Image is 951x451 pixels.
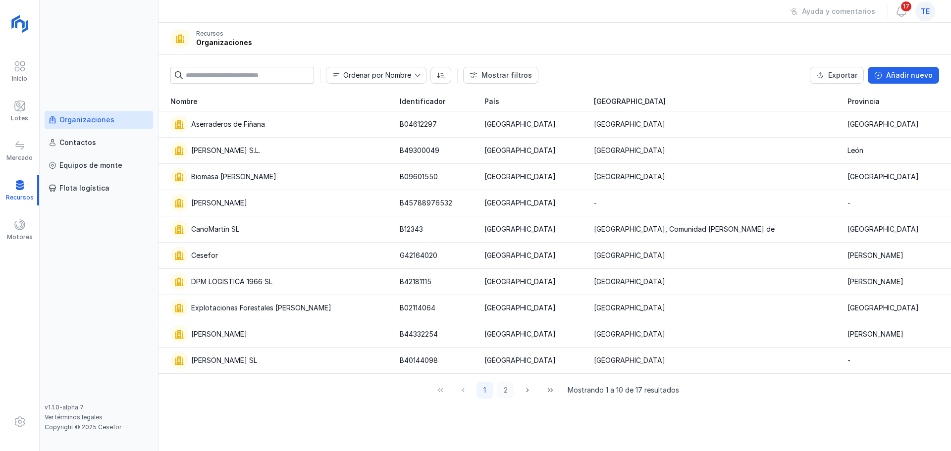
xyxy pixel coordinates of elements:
[400,329,438,339] div: B44332254
[191,198,247,208] div: [PERSON_NAME]
[828,70,857,80] div: Exportar
[7,11,32,36] img: logoRight.svg
[191,329,247,339] div: [PERSON_NAME]
[191,224,239,234] div: CanoMartín SL
[481,70,532,80] div: Mostrar filtros
[196,30,223,38] div: Recursos
[400,97,445,106] span: Identificador
[484,329,556,339] div: [GEOGRAPHIC_DATA]
[170,97,198,106] span: Nombre
[400,303,435,313] div: B02114064
[594,329,665,339] div: [GEOGRAPHIC_DATA]
[59,183,109,193] div: Flota logística
[594,119,665,129] div: [GEOGRAPHIC_DATA]
[45,134,153,151] a: Contactos
[11,114,28,122] div: Lotes
[400,172,438,182] div: B09601550
[400,146,439,155] div: B49300049
[400,119,437,129] div: B04612297
[847,329,903,339] div: [PERSON_NAME]
[594,303,665,313] div: [GEOGRAPHIC_DATA]
[802,6,875,16] div: Ayuda y comentarios
[484,198,556,208] div: [GEOGRAPHIC_DATA]
[191,303,331,313] div: Explotaciones Forestales [PERSON_NAME]
[594,146,665,155] div: [GEOGRAPHIC_DATA]
[45,179,153,197] a: Flota logística
[847,172,919,182] div: [GEOGRAPHIC_DATA]
[400,198,452,208] div: B45788976532
[847,277,903,287] div: [PERSON_NAME]
[847,251,903,260] div: [PERSON_NAME]
[921,6,930,16] span: te
[59,160,122,170] div: Equipos de monte
[191,355,257,365] div: [PERSON_NAME] SL
[484,172,556,182] div: [GEOGRAPHIC_DATA]
[191,277,272,287] div: DPM LOGISTICA 1966 SL
[784,3,882,20] button: Ayuda y comentarios
[900,0,912,12] span: 17
[847,355,850,365] div: -
[191,251,218,260] div: Cesefor
[484,277,556,287] div: [GEOGRAPHIC_DATA]
[59,115,114,125] div: Organizaciones
[868,67,939,84] button: Añadir nuevo
[12,75,27,83] div: Inicio
[568,385,679,395] span: Mostrando 1 a 10 de 17 resultados
[541,382,560,399] button: Last Page
[400,224,423,234] div: B12343
[400,355,438,365] div: B40144098
[484,146,556,155] div: [GEOGRAPHIC_DATA]
[484,97,499,106] span: País
[191,146,260,155] div: [PERSON_NAME] S.L.
[45,413,103,421] a: Ver términos legales
[847,119,919,129] div: [GEOGRAPHIC_DATA]
[484,355,556,365] div: [GEOGRAPHIC_DATA]
[45,423,153,431] div: Copyright © 2025 Cesefor
[484,119,556,129] div: [GEOGRAPHIC_DATA]
[343,72,411,79] div: Ordenar por Nombre
[7,233,33,241] div: Motores
[594,224,775,234] div: [GEOGRAPHIC_DATA], Comunidad [PERSON_NAME] de
[518,382,537,399] button: Next Page
[484,224,556,234] div: [GEOGRAPHIC_DATA]
[594,172,665,182] div: [GEOGRAPHIC_DATA]
[191,119,265,129] div: Aserraderos de Fiñana
[847,303,919,313] div: [GEOGRAPHIC_DATA]
[400,277,431,287] div: B42181115
[594,198,597,208] div: -
[196,38,252,48] div: Organizaciones
[847,224,919,234] div: [GEOGRAPHIC_DATA]
[810,67,864,84] button: Exportar
[886,70,933,80] div: Añadir nuevo
[463,67,538,84] button: Mostrar filtros
[484,251,556,260] div: [GEOGRAPHIC_DATA]
[594,251,665,260] div: [GEOGRAPHIC_DATA]
[847,198,850,208] div: -
[847,97,880,106] span: Provincia
[594,277,665,287] div: [GEOGRAPHIC_DATA]
[45,111,153,129] a: Organizaciones
[847,146,863,155] div: León
[59,138,96,148] div: Contactos
[191,172,276,182] div: Biomasa [PERSON_NAME]
[484,303,556,313] div: [GEOGRAPHIC_DATA]
[594,97,666,106] span: [GEOGRAPHIC_DATA]
[400,251,437,260] div: G42164020
[476,382,493,399] button: Page 1
[45,156,153,174] a: Equipos de monte
[326,67,414,83] span: Nombre
[6,154,33,162] div: Mercado
[594,355,665,365] div: [GEOGRAPHIC_DATA]
[45,403,153,411] div: v1.1.0-alpha.7
[497,382,514,399] button: Page 2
